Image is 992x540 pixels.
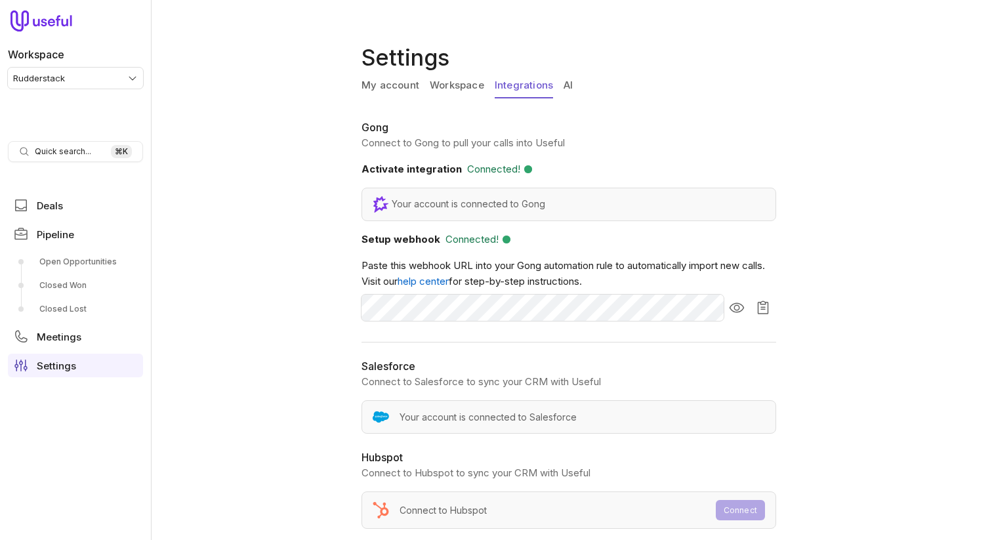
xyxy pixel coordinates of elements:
[750,295,776,321] button: Copy webhook URL to clipboard
[564,73,573,98] a: AI
[362,233,440,245] span: Setup webhook
[400,409,577,425] span: Your account is connected to Salesforce
[8,251,143,272] a: Open Opportunities
[398,275,449,287] a: help center
[8,194,143,217] a: Deals
[724,295,750,321] button: Show webhook URL
[362,449,776,465] h2: Hubspot
[392,196,545,213] span: Your account is connected to Gong
[8,325,143,348] a: Meetings
[716,500,765,520] button: Connect
[362,465,776,481] p: Connect to Hubspot to sync your CRM with Useful
[8,222,143,246] a: Pipeline
[37,332,81,342] span: Meetings
[430,73,484,98] a: Workspace
[362,73,419,98] a: My account
[8,354,143,377] a: Settings
[8,275,143,296] a: Closed Won
[445,232,499,247] span: Connected!
[8,47,64,62] label: Workspace
[400,503,487,518] span: Connect to Hubspot
[362,163,462,175] span: Activate integration
[467,161,520,177] span: Connected!
[37,201,63,211] span: Deals
[35,146,91,157] span: Quick search...
[495,73,553,98] a: Integrations
[37,361,76,371] span: Settings
[362,42,781,73] h1: Settings
[111,145,132,158] kbd: ⌘ K
[362,135,776,151] p: Connect to Gong to pull your calls into Useful
[8,299,143,320] a: Closed Lost
[362,374,776,390] p: Connect to Salesforce to sync your CRM with Useful
[362,358,776,374] h2: Salesforce
[362,119,776,135] h2: Gong
[362,258,776,289] p: Paste this webhook URL into your Gong automation rule to automatically import new calls. Visit ou...
[8,251,143,320] div: Pipeline submenu
[37,230,74,239] span: Pipeline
